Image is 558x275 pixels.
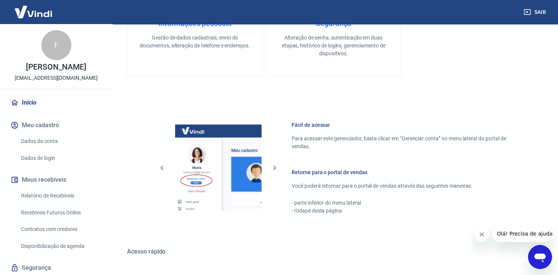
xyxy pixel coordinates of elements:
[18,134,103,149] a: Dados da conta
[18,188,103,204] a: Relatório de Recebíveis
[528,245,552,269] iframe: Botão para abrir a janela de mensagens
[292,182,522,190] p: Você poderá retornar para o portal de vendas através das seguintes maneiras:
[292,121,522,129] h6: Fácil de acessar
[41,30,71,60] div: F
[26,63,86,71] p: [PERSON_NAME]
[9,94,103,111] a: Início
[278,34,389,58] p: Alteração de senha, autenticação em duas etapas, histórico de logins, gerenciamento de dispositivos.
[9,117,103,134] button: Meu cadastro
[15,74,98,82] p: [EMAIL_ADDRESS][DOMAIN_NAME]
[18,205,103,220] a: Recebíveis Futuros Online
[9,172,103,188] button: Meus recebíveis
[292,135,522,150] p: Para acessar este gerenciador, basta clicar em “Gerenciar conta” no menu lateral do portal de ven...
[18,222,103,237] a: Contratos com credores
[522,5,549,19] button: Sair
[18,239,103,254] a: Disponibilização de agenda
[5,5,63,11] span: Olá! Precisa de ajuda?
[139,34,250,50] p: Gestão de dados cadastrais, envio de documentos, alteração de telefone e endereços.
[292,169,522,176] h6: Retorne para o portal de vendas
[474,227,489,242] iframe: Fechar mensagem
[175,125,262,211] img: Imagem da dashboard mostrando o botão de gerenciar conta na sidebar no lado esquerdo
[292,199,522,207] p: - parte inferior do menu lateral
[292,207,522,215] p: - rodapé desta página
[127,248,540,255] h5: Acesso rápido
[9,0,58,23] img: Vindi
[18,150,103,166] a: Dados de login
[492,225,552,242] iframe: Mensagem da empresa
